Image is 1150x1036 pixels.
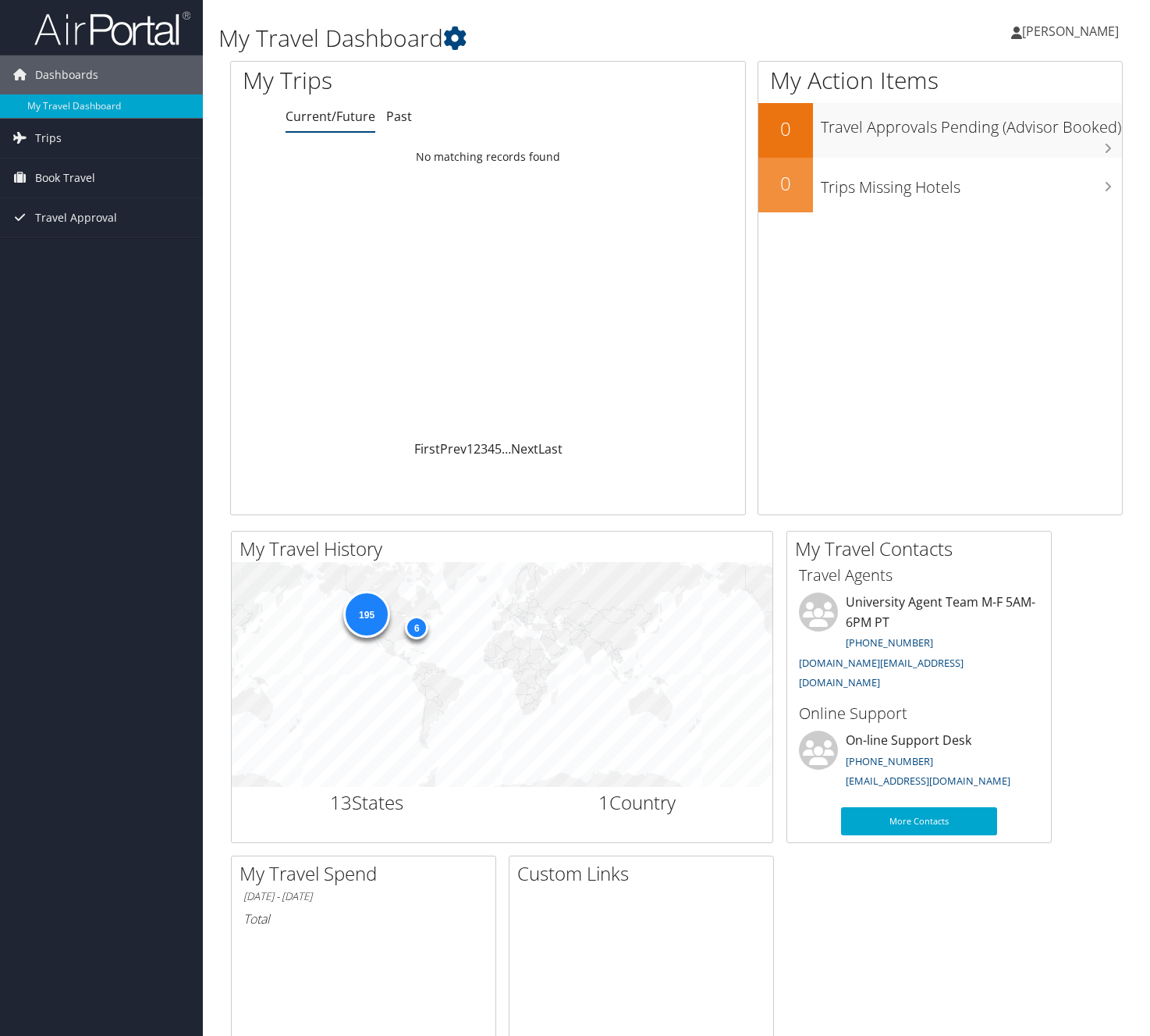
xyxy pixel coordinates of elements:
[286,108,375,125] a: Current/Future
[231,143,745,171] td: No matching records found
[538,440,563,457] a: Last
[799,564,1039,586] h3: Travel Agents
[467,440,474,457] a: 1
[791,593,1047,696] li: University Agent Team M-F 5AM-6PM PT
[35,55,98,94] span: Dashboards
[35,158,95,198] span: Book Travel
[821,109,1122,138] h3: Travel Approvals Pending (Advisor Booked)
[405,616,428,639] div: 6
[243,64,519,97] h1: My Trips
[243,889,484,904] h6: [DATE] - [DATE]
[440,440,467,457] a: Prev
[791,731,1047,795] li: On-line Support Desk
[758,64,1122,97] h1: My Action Items
[1011,8,1134,55] a: [PERSON_NAME]
[799,703,1039,724] h3: Online Support
[330,789,352,815] span: 13
[502,440,511,457] span: …
[343,591,390,638] div: 195
[821,169,1122,198] h3: Trips Missing Hotels
[495,440,502,457] a: 5
[514,789,761,816] h2: Country
[598,789,609,815] span: 1
[218,22,829,55] h1: My Travel Dashboard
[758,158,1122,212] a: 0Trips Missing Hotels
[758,116,813,142] h2: 0
[34,10,190,47] img: airportal-logo.png
[414,440,440,457] a: First
[758,170,813,197] h2: 0
[758,103,1122,158] a: 0Travel Approvals Pending (Advisor Booked)
[488,440,495,457] a: 4
[240,536,772,562] h2: My Travel History
[511,440,538,457] a: Next
[243,910,484,927] h6: Total
[841,807,997,835] a: More Contacts
[1022,23,1119,40] span: [PERSON_NAME]
[243,789,491,816] h2: States
[481,440,488,457] a: 3
[474,440,481,457] a: 2
[240,860,495,887] h2: My Travel Spend
[35,119,62,158] span: Trips
[846,754,933,768] a: [PHONE_NUMBER]
[35,198,117,237] span: Travel Approval
[386,108,412,125] a: Past
[517,860,773,887] h2: Custom Links
[795,536,1051,562] h2: My Travel Contacts
[846,774,1010,788] a: [EMAIL_ADDRESS][DOMAIN_NAME]
[846,635,933,650] a: [PHONE_NUMBER]
[799,656,964,690] a: [DOMAIN_NAME][EMAIL_ADDRESS][DOMAIN_NAME]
